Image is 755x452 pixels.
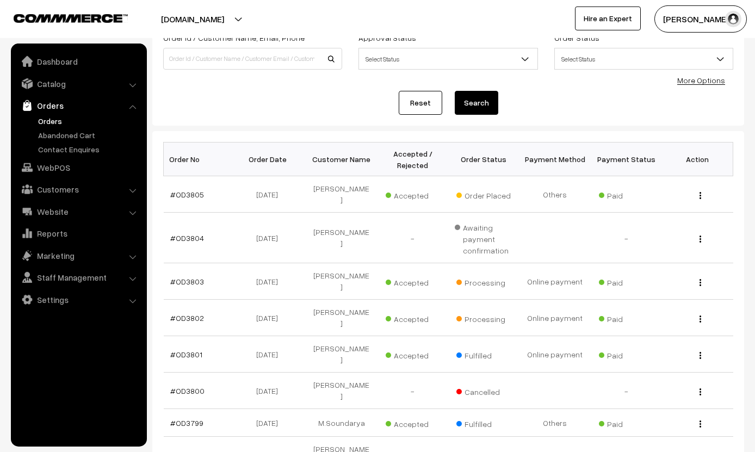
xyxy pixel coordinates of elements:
[234,409,306,437] td: [DATE]
[599,347,653,361] span: Paid
[555,49,733,69] span: Select Status
[164,143,235,176] th: Order No
[359,49,537,69] span: Select Status
[554,48,733,70] span: Select Status
[170,313,204,323] a: #OD3802
[14,158,143,177] a: WebPOS
[234,176,306,213] td: [DATE]
[386,187,440,201] span: Accepted
[377,373,448,409] td: -
[700,388,701,395] img: Menu
[306,409,377,437] td: M.Soundarya
[591,143,662,176] th: Payment Status
[456,274,511,288] span: Processing
[14,11,109,24] a: COMMMERCE
[519,176,591,213] td: Others
[234,263,306,300] td: [DATE]
[14,96,143,115] a: Orders
[358,48,537,70] span: Select Status
[170,418,203,428] a: #OD3799
[599,416,653,430] span: Paid
[14,14,128,22] img: COMMMERCE
[591,213,662,263] td: -
[662,143,733,176] th: Action
[700,315,701,323] img: Menu
[35,115,143,127] a: Orders
[14,74,143,94] a: Catalog
[519,300,591,336] td: Online payment
[14,290,143,309] a: Settings
[234,213,306,263] td: [DATE]
[591,373,662,409] td: -
[456,416,511,430] span: Fulfilled
[700,236,701,243] img: Menu
[386,311,440,325] span: Accepted
[306,176,377,213] td: [PERSON_NAME]
[170,277,204,286] a: #OD3803
[575,7,641,30] a: Hire an Expert
[306,263,377,300] td: [PERSON_NAME]
[448,143,519,176] th: Order Status
[306,336,377,373] td: [PERSON_NAME]
[234,336,306,373] td: [DATE]
[399,91,442,115] a: Reset
[677,76,725,85] a: More Options
[234,143,306,176] th: Order Date
[386,274,440,288] span: Accepted
[35,144,143,155] a: Contact Enquires
[163,48,342,70] input: Order Id / Customer Name / Customer Email / Customer Phone
[306,300,377,336] td: [PERSON_NAME]
[234,373,306,409] td: [DATE]
[306,143,377,176] th: Customer Name
[455,219,513,256] span: Awaiting payment confirmation
[14,246,143,265] a: Marketing
[455,91,498,115] button: Search
[170,386,205,395] a: #OD3800
[654,5,747,33] button: [PERSON_NAME]
[519,336,591,373] td: Online payment
[456,347,511,361] span: Fulfilled
[306,373,377,409] td: [PERSON_NAME]
[599,187,653,201] span: Paid
[599,274,653,288] span: Paid
[386,416,440,430] span: Accepted
[14,179,143,199] a: Customers
[700,352,701,359] img: Menu
[35,129,143,141] a: Abandoned Cart
[377,213,448,263] td: -
[14,268,143,287] a: Staff Management
[700,192,701,199] img: Menu
[519,143,591,176] th: Payment Method
[456,383,511,398] span: Cancelled
[234,300,306,336] td: [DATE]
[14,52,143,71] a: Dashboard
[386,347,440,361] span: Accepted
[306,213,377,263] td: [PERSON_NAME]
[519,409,591,437] td: Others
[123,5,262,33] button: [DOMAIN_NAME]
[14,224,143,243] a: Reports
[519,263,591,300] td: Online payment
[170,350,202,359] a: #OD3801
[456,311,511,325] span: Processing
[170,233,204,243] a: #OD3804
[700,420,701,428] img: Menu
[599,311,653,325] span: Paid
[14,202,143,221] a: Website
[456,187,511,201] span: Order Placed
[170,190,204,199] a: #OD3805
[700,279,701,286] img: Menu
[725,11,741,27] img: user
[377,143,448,176] th: Accepted / Rejected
